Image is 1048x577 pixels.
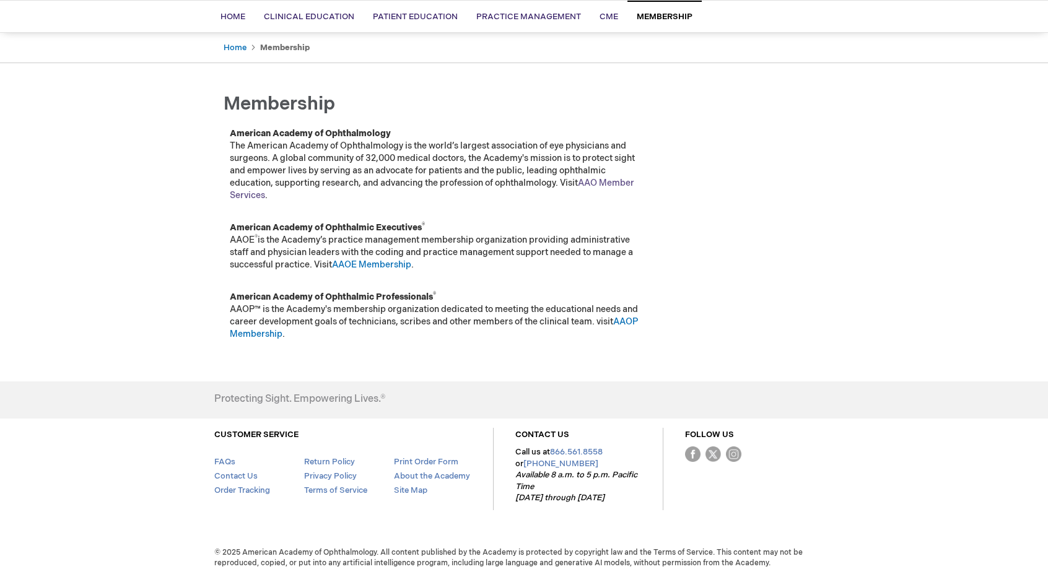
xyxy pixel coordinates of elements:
a: FAQs [214,457,235,467]
span: Clinical Education [264,12,354,22]
strong: American Academy of Ophthalmic Professionals [230,292,436,302]
span: Patient Education [373,12,458,22]
a: CONTACT US [515,430,569,440]
a: AAOE Membership [332,259,411,270]
span: Membership [637,12,692,22]
a: Return Policy [304,457,355,467]
a: About the Academy [394,471,470,481]
span: Practice Management [476,12,581,22]
sup: ® [255,234,258,241]
sup: ® [422,222,425,229]
p: AAOP™ is the Academy's membership organization dedicated to meeting the educational needs and car... [230,291,645,341]
a: Site Map [394,485,427,495]
a: Print Order Form [394,457,458,467]
span: Membership [224,93,335,115]
a: Home [224,43,247,53]
span: CME [600,12,618,22]
sup: ® [433,291,436,298]
strong: Membership [260,43,310,53]
a: Order Tracking [214,485,270,495]
span: Home [221,12,245,22]
h4: Protecting Sight. Empowering Lives.® [214,394,385,405]
em: Available 8 a.m. to 5 p.m. Pacific Time [DATE] through [DATE] [515,470,637,503]
a: 866.561.8558 [550,447,603,457]
a: CUSTOMER SERVICE [214,430,299,440]
strong: American Academy of Ophthalmology [230,128,391,139]
a: Privacy Policy [304,471,357,481]
a: FOLLOW US [685,430,734,440]
p: Call us at or [515,446,641,504]
p: The American Academy of Ophthalmology is the world’s largest association of eye physicians and su... [230,128,645,202]
p: AAOE is the Academy’s practice management membership organization providing administrative staff ... [230,222,645,271]
a: [PHONE_NUMBER] [523,459,598,469]
img: instagram [726,446,741,462]
img: Facebook [685,446,701,462]
img: Twitter [705,446,721,462]
span: © 2025 American Academy of Ophthalmology. All content published by the Academy is protected by co... [205,547,843,568]
strong: American Academy of Ophthalmic Executives [230,222,425,233]
a: Terms of Service [304,485,367,495]
a: Contact Us [214,471,258,481]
